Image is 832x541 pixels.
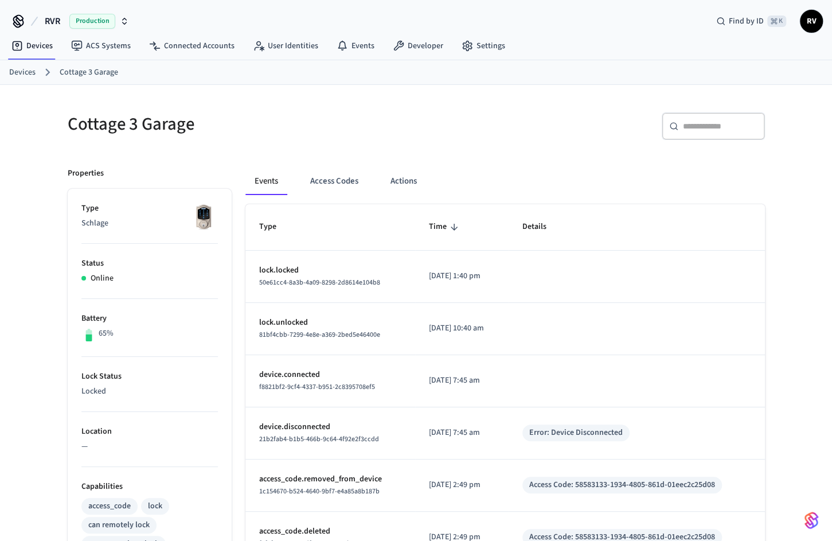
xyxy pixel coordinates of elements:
[259,421,402,433] p: device.disconnected
[244,36,327,56] a: User Identities
[88,500,131,512] div: access_code
[259,526,402,538] p: access_code.deleted
[81,313,218,325] p: Battery
[259,330,380,340] span: 81bf4cbb-7299-4e8e-a369-2bed5e46400e
[429,322,494,334] p: [DATE] 10:40 am
[259,434,379,444] span: 21b2fab4-b1b5-466b-9c64-4f92e2f3ccdd
[381,168,426,195] button: Actions
[327,36,384,56] a: Events
[801,11,822,32] span: RV
[259,278,380,287] span: 50e61cc4-8a3b-4a09-8298-2d8614e104b8
[529,479,715,491] div: Access Code: 58583133-1934-4805-861d-01eec2c25d08
[68,112,409,136] h5: Cottage 3 Garage
[301,168,368,195] button: Access Codes
[429,270,494,282] p: [DATE] 1:40 pm
[800,10,823,33] button: RV
[45,14,60,28] span: RVR
[148,500,162,512] div: lock
[245,168,765,195] div: ant example
[429,479,494,491] p: [DATE] 2:49 pm
[259,218,291,236] span: Type
[707,11,795,32] div: Find by ID⌘ K
[81,258,218,270] p: Status
[259,317,402,329] p: lock.unlocked
[767,15,786,27] span: ⌘ K
[729,15,764,27] span: Find by ID
[91,273,114,285] p: Online
[9,67,36,79] a: Devices
[68,168,104,180] p: Properties
[81,386,218,398] p: Locked
[62,36,140,56] a: ACS Systems
[384,36,452,56] a: Developer
[529,427,623,439] div: Error: Device Disconnected
[522,218,561,236] span: Details
[259,369,402,381] p: device.connected
[140,36,244,56] a: Connected Accounts
[81,217,218,229] p: Schlage
[69,14,115,29] span: Production
[60,67,118,79] a: Cottage 3 Garage
[259,473,402,485] p: access_code.removed_from_device
[81,371,218,383] p: Lock Status
[429,218,462,236] span: Time
[259,264,402,277] p: lock.locked
[81,203,218,215] p: Type
[2,36,62,56] a: Devices
[189,203,218,231] img: Schlage Sense Smart Deadbolt with Camelot Trim, Front
[259,486,380,496] span: 1c154670-b524-4640-9bf7-e4a85a8b187b
[81,481,218,493] p: Capabilities
[99,328,114,340] p: 65%
[429,427,494,439] p: [DATE] 7:45 am
[88,519,150,531] div: can remotely lock
[81,441,218,453] p: —
[429,375,494,387] p: [DATE] 7:45 am
[245,168,287,195] button: Events
[81,426,218,438] p: Location
[259,382,375,392] span: f8821bf2-9cf4-4337-b951-2c8395708ef5
[804,511,818,530] img: SeamLogoGradient.69752ec5.svg
[452,36,514,56] a: Settings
